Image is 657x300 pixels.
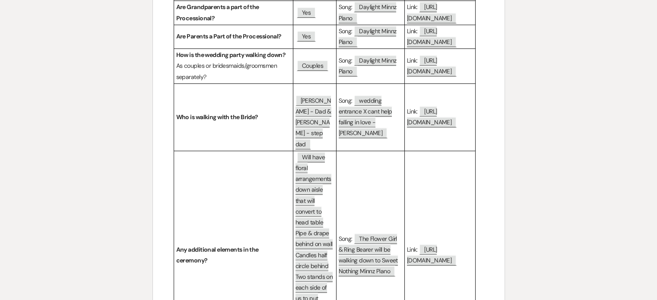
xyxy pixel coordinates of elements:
span: Couples [297,60,328,71]
p: Link: [407,244,473,266]
strong: Are Parents a Part of the Processional? [176,32,282,40]
p: Link: [407,2,473,23]
p: Song: [339,26,402,47]
strong: Are Grandparents a part of the Processional? [176,3,260,22]
p: Song: [339,2,402,23]
span: Daylight Minnz Piano [339,1,397,23]
span: [URL][DOMAIN_NAME] [407,55,457,76]
p: Song: [339,234,402,277]
strong: Who is walking with the Bride? [176,113,258,121]
p: As couples or bridesmaids/groomsmen separately? [176,60,291,82]
span: [URL][DOMAIN_NAME] [407,244,457,265]
span: Daylight Minnz Piano [339,55,397,76]
p: Link: [407,26,473,47]
span: [URL][DOMAIN_NAME] [407,1,457,23]
span: wedding entrance X cant help falling in love - [PERSON_NAME] [339,95,392,139]
span: [URL][DOMAIN_NAME] [407,106,457,127]
p: Link: [407,106,473,128]
strong: How is the wedding party walking down? [176,51,286,59]
span: Yes [297,7,316,18]
span: [PERSON_NAME] - Dad & [PERSON_NAME] - step dad [295,95,331,149]
span: Daylight Minnz Piano [339,25,397,47]
span: [URL][DOMAIN_NAME] [407,25,457,47]
strong: Any additional elements in the ceremony? [176,246,260,264]
p: Link: [407,55,473,77]
span: The Flower Girl & Ring Bearer will be walking down to Sweet Nothing Minnz Piano [339,233,398,277]
span: Yes [297,31,316,41]
p: Song: [339,55,402,77]
p: Song: [339,95,402,139]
